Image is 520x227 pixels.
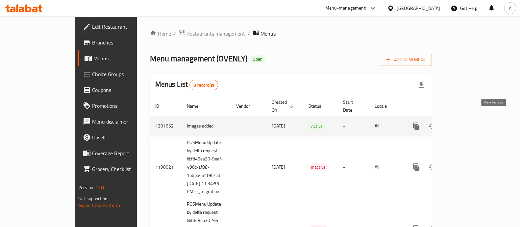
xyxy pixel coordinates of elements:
[386,56,427,64] span: Add New Menu
[397,5,440,12] div: [GEOGRAPHIC_DATA]
[248,30,250,38] li: /
[343,98,361,114] span: Start Date
[155,79,218,90] h2: Menus List
[179,29,245,38] a: Restaurants management
[413,77,429,93] div: Export file
[78,35,162,50] a: Branches
[78,114,162,129] a: Menu disclaimer
[369,136,403,198] td: All
[92,165,157,173] span: Grocery Checklist
[309,123,325,130] span: Active
[424,118,440,134] button: Change Status
[309,163,328,171] span: Inactive
[403,96,477,116] th: Actions
[92,70,157,78] span: Choice Groups
[272,122,285,130] span: [DATE]
[78,66,162,82] a: Choice Groups
[78,129,162,145] a: Upsell
[250,55,265,63] div: Open
[424,159,440,175] button: Change Status
[78,183,94,192] span: Version:
[78,161,162,177] a: Grocery Checklist
[92,102,157,110] span: Promotions
[92,86,157,94] span: Coupons
[309,102,330,110] span: Status
[78,82,162,98] a: Coupons
[95,183,106,192] span: 1.0.0
[375,102,395,110] span: Locale
[78,50,162,66] a: Menus
[78,201,120,210] a: Support.OpsPlatform
[325,4,366,12] div: Menu-management
[272,163,285,171] span: [DATE]
[409,118,424,134] button: more
[150,136,182,198] td: 1190021
[509,5,511,12] span: A
[93,54,157,62] span: Menus
[150,51,247,66] span: Menu management ( OVENLY )
[78,145,162,161] a: Coverage Report
[187,102,207,110] span: Name
[272,98,295,114] span: Created On
[78,19,162,35] a: Edit Restaurant
[92,149,157,157] span: Coverage Report
[92,39,157,46] span: Branches
[78,98,162,114] a: Promotions
[189,80,218,90] div: Total records count
[381,54,432,66] button: Add New Menu
[182,136,231,198] td: POSMenu Update by delta request Id:fd48ea20-9eef-490c-af88-1b6bb454f9f7 at [DATE] 11:34:55 PM-cg ...
[338,136,369,198] td: -
[236,102,259,110] span: Vendor
[369,116,403,136] td: All
[182,116,231,136] td: Images added
[409,159,424,175] button: more
[150,116,182,136] td: 1301652
[78,194,109,203] span: Get support on:
[250,56,265,62] span: Open
[260,30,276,38] span: Menus
[186,30,245,38] span: Restaurants management
[174,30,176,38] li: /
[150,29,432,38] nav: breadcrumb
[92,118,157,126] span: Menu disclaimer
[155,102,168,110] span: ID
[190,82,218,88] span: 3 record(s)
[92,133,157,141] span: Upsell
[338,116,369,136] td: -
[92,23,157,31] span: Edit Restaurant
